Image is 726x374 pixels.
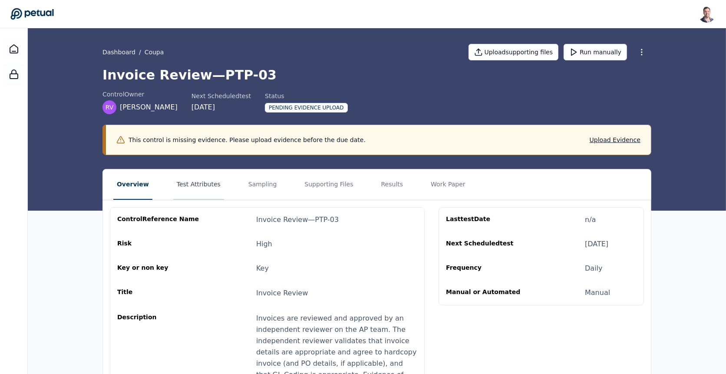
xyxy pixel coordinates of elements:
div: [DATE] [191,102,251,113]
div: Pending Evidence Upload [265,103,348,113]
button: Coupa [145,48,164,56]
img: Snir Kodesh [698,5,716,23]
div: / [102,48,164,56]
div: Next Scheduled test [191,92,251,100]
span: Invoice Review [256,289,308,297]
p: This control is missing evidence. Please upload evidence before the due date. [129,136,366,144]
span: RV [106,103,114,112]
div: Title [117,288,201,299]
div: Manual or Automated [446,288,529,298]
div: Daily [585,263,602,274]
button: Supporting Files [301,169,356,200]
a: Dashboard [3,39,24,60]
div: Risk [117,239,201,249]
div: Last test Date [446,215,529,225]
span: [PERSON_NAME] [120,102,178,113]
a: Dashboard [102,48,135,56]
nav: Tabs [103,169,651,200]
div: Manual [585,288,610,298]
div: Key or non key [117,263,201,274]
button: Sampling [245,169,280,200]
div: control Reference Name [117,215,201,225]
div: Key [256,263,269,274]
button: Test Attributes [173,169,224,200]
button: Uploadsupporting files [469,44,559,60]
button: Work Paper [427,169,469,200]
button: Results [378,169,407,200]
a: SOC [3,64,24,85]
a: Go to Dashboard [10,8,54,20]
div: [DATE] [585,239,608,249]
button: Upload Evidence [590,136,640,144]
div: Frequency [446,263,529,274]
div: Invoice Review — PTP-03 [256,215,339,225]
button: Run manually [564,44,627,60]
div: Next Scheduled test [446,239,529,249]
button: Overview [113,169,152,200]
div: control Owner [102,90,178,99]
div: High [256,239,272,249]
div: Status [265,92,348,100]
div: n/a [585,215,596,225]
h1: Invoice Review — PTP-03 [102,67,651,83]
